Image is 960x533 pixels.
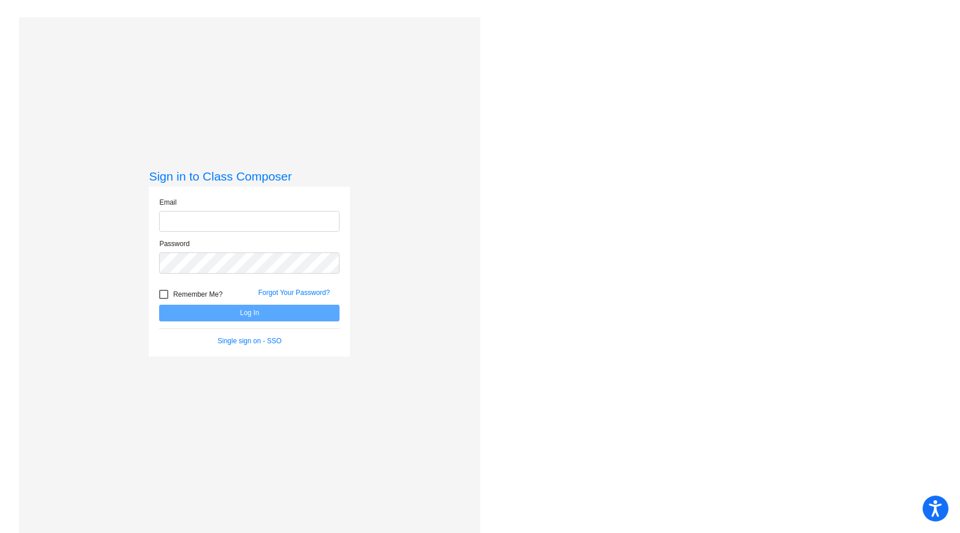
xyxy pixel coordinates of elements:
[258,289,330,297] a: Forgot Your Password?
[159,239,190,249] label: Password
[218,337,282,345] a: Single sign on - SSO
[159,305,340,321] button: Log In
[173,287,222,301] span: Remember Me?
[149,169,350,183] h3: Sign in to Class Composer
[159,197,176,208] label: Email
